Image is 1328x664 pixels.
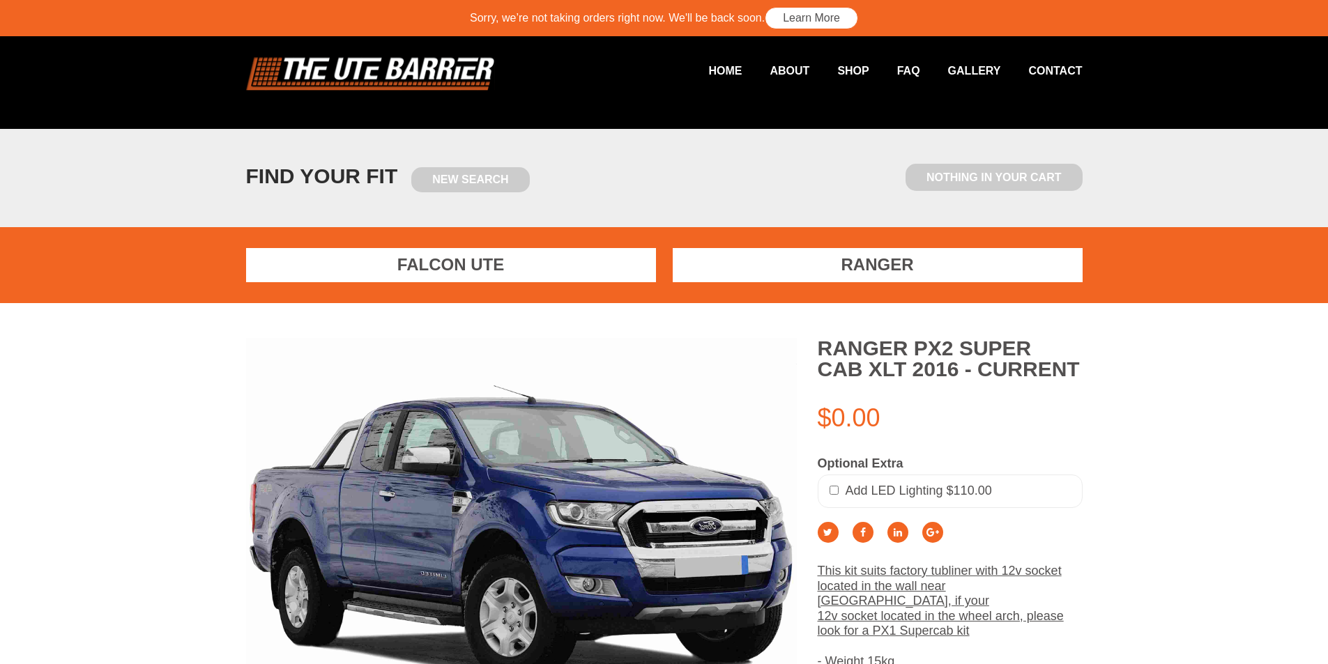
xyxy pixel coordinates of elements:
[246,57,495,91] img: logo.png
[818,564,1064,638] span: This kit suits factory tubliner with 12v socket located in the wall near [GEOGRAPHIC_DATA], if yo...
[765,7,858,29] a: Learn More
[906,164,1082,191] span: Nothing in Your Cart
[673,248,1083,282] a: Ranger
[818,338,1083,380] h2: Ranger PX2 Super Cab XLT 2016 - Current
[246,248,656,282] a: Falcon Ute
[920,57,1001,84] a: Gallery
[742,57,809,84] a: About
[1000,57,1082,84] a: Contact
[809,57,869,84] a: Shop
[246,164,530,192] h1: FIND YOUR FIT
[818,456,1083,472] div: Optional Extra
[869,57,920,84] a: FAQ
[818,403,880,432] span: $0.00
[680,57,742,84] a: Home
[411,167,529,192] a: New Search
[846,484,992,497] span: Add LED Lighting $110.00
